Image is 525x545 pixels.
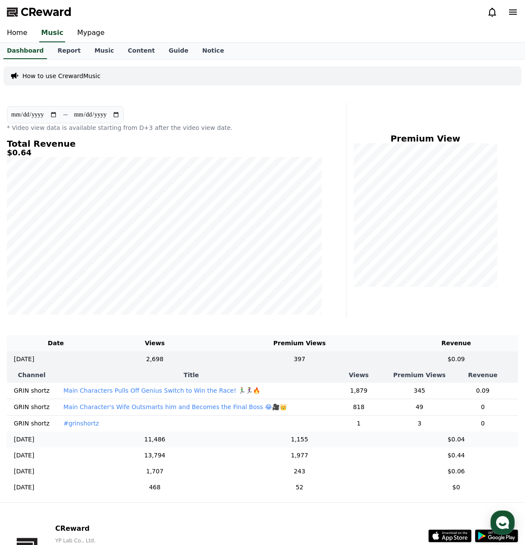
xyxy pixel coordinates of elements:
[326,399,392,415] td: 818
[326,367,392,383] th: Views
[205,335,394,351] th: Premium Views
[63,386,260,395] button: Main Characters Pulls Off Genius Switch to Win the Race! 🏃‍♂️🏃‍♀️🔥
[394,432,518,447] td: $0.04
[7,335,105,351] th: Date
[447,367,518,383] th: Revenue
[7,139,322,148] h4: Total Revenue
[205,351,394,367] td: 397
[394,463,518,479] td: $0.06
[394,351,518,367] td: $0.09
[394,447,518,463] td: $0.44
[63,110,68,120] p: ~
[105,463,205,479] td: 1,707
[55,537,200,544] p: YP Lab Co., Ltd.
[7,148,322,157] h5: $0.64
[205,447,394,463] td: 1,977
[7,383,57,399] td: GRIN shortz
[205,463,394,479] td: 243
[3,274,57,295] a: Home
[105,335,205,351] th: Views
[162,43,195,59] a: Guide
[3,43,47,59] a: Dashboard
[63,419,99,428] button: #grinshortz
[105,447,205,463] td: 13,794
[111,274,166,295] a: Settings
[205,479,394,495] td: 52
[326,383,392,399] td: 1,879
[105,432,205,447] td: 11,486
[205,432,394,447] td: 1,155
[14,355,34,364] p: [DATE]
[447,399,518,415] td: 0
[128,287,149,293] span: Settings
[7,367,57,383] th: Channel
[7,123,322,132] p: * Video view data is available starting from D+3 after the video view date.
[22,287,37,293] span: Home
[392,367,448,383] th: Premium Views
[326,415,392,432] td: 1
[55,523,200,534] p: CReward
[105,479,205,495] td: 468
[14,483,34,492] p: [DATE]
[63,403,287,411] button: Main Character's Wife Outsmarts him and Becomes the Final Boss 😂🎥👑
[21,5,72,19] span: CReward
[22,72,101,80] a: How to use CrewardMusic
[14,435,34,444] p: [DATE]
[392,415,448,432] td: 3
[88,43,121,59] a: Music
[7,5,72,19] a: CReward
[353,134,497,143] h4: Premium View
[392,399,448,415] td: 49
[70,24,111,42] a: Mypage
[57,367,326,383] th: Title
[121,43,162,59] a: Content
[447,415,518,432] td: 0
[72,287,97,294] span: Messages
[39,24,65,42] a: Music
[57,274,111,295] a: Messages
[447,383,518,399] td: 0.09
[105,351,205,367] td: 2,698
[195,43,231,59] a: Notice
[394,335,518,351] th: Revenue
[7,399,57,415] td: GRIN shortz
[14,451,34,460] p: [DATE]
[394,479,518,495] td: $0
[7,415,57,432] td: GRIN shortz
[392,383,448,399] td: 345
[50,43,88,59] a: Report
[14,467,34,476] p: [DATE]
